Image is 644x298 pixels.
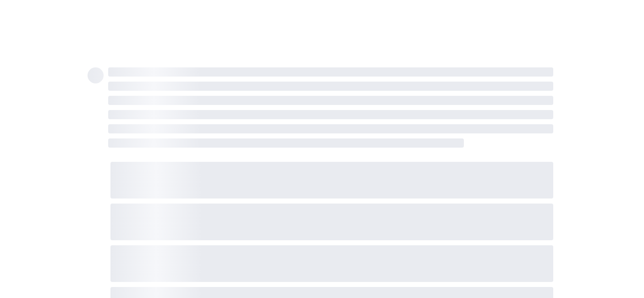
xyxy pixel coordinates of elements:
[108,110,553,119] span: ‌
[88,67,104,83] span: ‌
[108,124,553,133] span: ‌
[110,162,553,199] span: ‌
[108,96,553,105] span: ‌
[108,138,464,148] span: ‌
[110,204,553,240] span: ‌
[110,245,553,282] span: ‌
[108,82,553,91] span: ‌
[108,67,553,77] span: ‌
